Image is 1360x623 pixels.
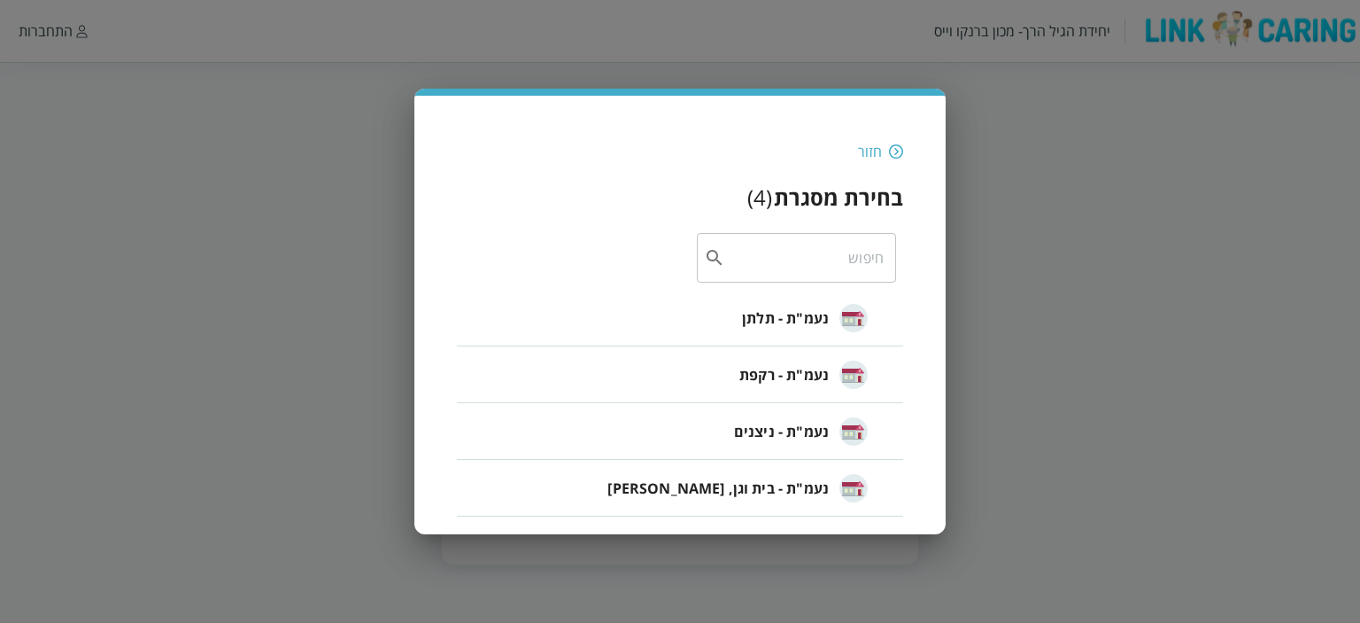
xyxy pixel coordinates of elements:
div: חזור [858,142,882,161]
img: נעמ"ת - ניצנים [839,417,868,446]
img: נעמ"ת - בית וגן, בשמת [839,474,868,502]
img: נעמ"ת - רקפת [839,361,868,389]
span: נעמ"ת - בית וגן, [PERSON_NAME] [607,478,829,499]
input: חיפוש [725,233,884,283]
h3: בחירת מסגרת [774,183,903,212]
img: נעמ"ת - תלתן [839,304,868,332]
div: ( 4 ) [747,183,772,212]
span: נעמ"ת - תלתן [742,308,829,329]
img: חזור [889,144,903,160]
span: נעמ"ת - רקפת [739,364,829,385]
span: נעמ"ת - ניצנים [734,421,829,442]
